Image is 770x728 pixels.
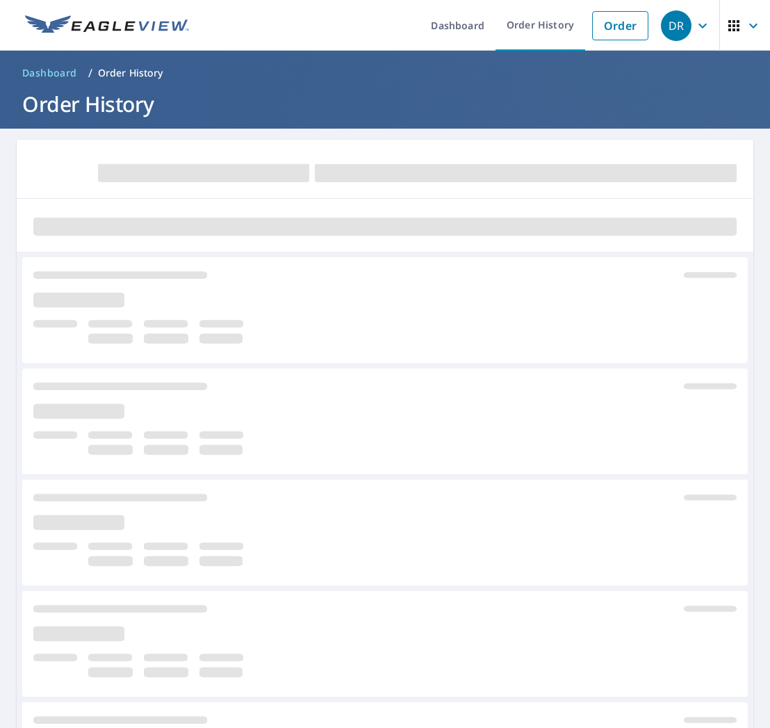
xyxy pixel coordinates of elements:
[98,66,163,80] p: Order History
[17,62,83,84] a: Dashboard
[25,15,189,36] img: EV Logo
[17,62,753,84] nav: breadcrumb
[22,66,77,80] span: Dashboard
[17,90,753,118] h1: Order History
[592,11,648,40] a: Order
[661,10,691,41] div: DR
[88,65,92,81] li: /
